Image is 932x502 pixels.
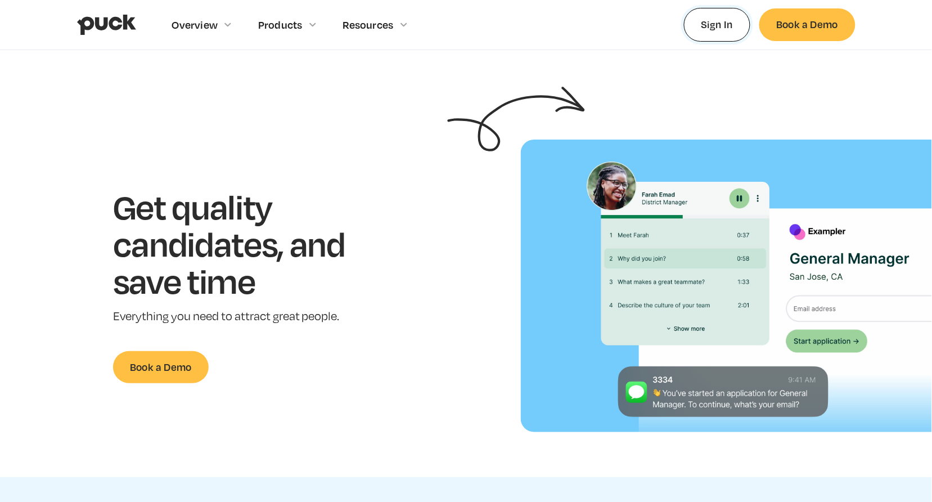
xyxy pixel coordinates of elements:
[113,308,380,325] p: Everything you need to attract great people.
[759,8,855,41] a: Book a Demo
[172,19,218,31] div: Overview
[684,8,751,41] a: Sign In
[343,19,394,31] div: Resources
[113,351,209,383] a: Book a Demo
[258,19,303,31] div: Products
[113,188,380,299] h1: Get quality candidates, and save time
